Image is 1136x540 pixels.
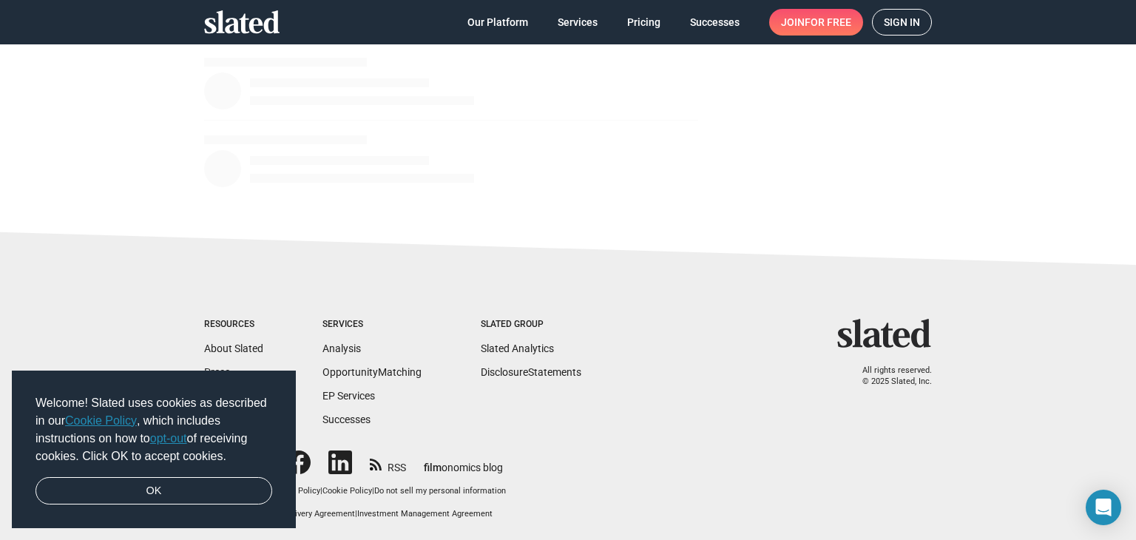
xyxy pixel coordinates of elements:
[481,319,581,331] div: Slated Group
[781,9,851,36] span: Join
[370,452,406,475] a: RSS
[690,9,740,36] span: Successes
[65,414,137,427] a: Cookie Policy
[872,9,932,36] a: Sign in
[357,509,493,519] a: Investment Management Agreement
[320,486,322,496] span: |
[322,486,372,496] a: Cookie Policy
[150,432,187,445] a: opt-out
[322,366,422,378] a: OpportunityMatching
[424,462,442,473] span: film
[456,9,540,36] a: Our Platform
[627,9,660,36] span: Pricing
[805,9,851,36] span: for free
[372,486,374,496] span: |
[424,449,503,475] a: filmonomics blog
[481,366,581,378] a: DisclosureStatements
[1086,490,1121,525] div: Open Intercom Messenger
[769,9,863,36] a: Joinfor free
[558,9,598,36] span: Services
[481,342,554,354] a: Slated Analytics
[678,9,751,36] a: Successes
[322,390,375,402] a: EP Services
[35,477,272,505] a: dismiss cookie message
[322,342,361,354] a: Analysis
[467,9,528,36] span: Our Platform
[12,371,296,529] div: cookieconsent
[884,10,920,35] span: Sign in
[204,366,230,378] a: Press
[546,9,609,36] a: Services
[374,486,506,497] button: Do not sell my personal information
[204,319,263,331] div: Resources
[615,9,672,36] a: Pricing
[35,394,272,465] span: Welcome! Slated uses cookies as described in our , which includes instructions on how to of recei...
[355,509,357,519] span: |
[322,414,371,425] a: Successes
[847,365,932,387] p: All rights reserved. © 2025 Slated, Inc.
[322,319,422,331] div: Services
[204,342,263,354] a: About Slated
